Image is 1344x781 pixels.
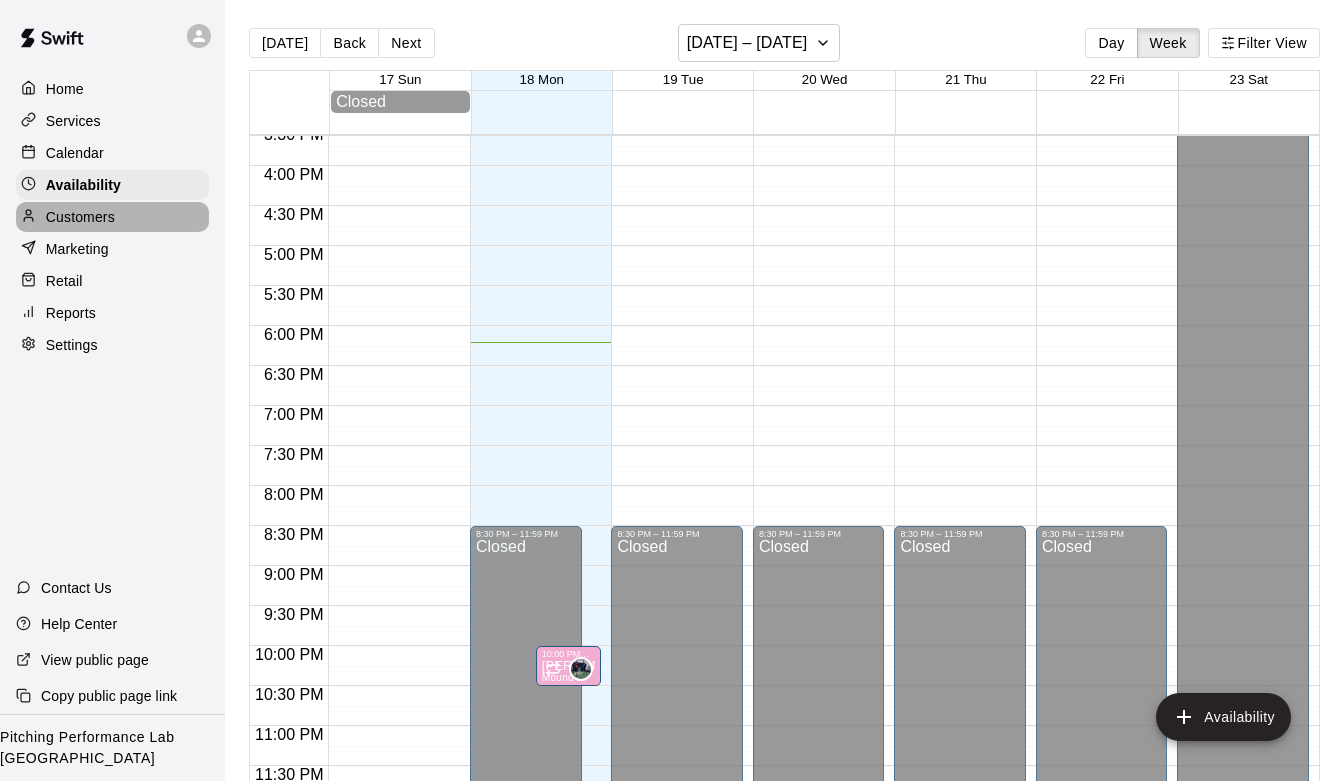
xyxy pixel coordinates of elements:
[687,29,808,57] h6: [DATE] – [DATE]
[16,74,209,104] a: Home
[46,239,109,259] p: Marketing
[259,526,329,543] span: 8:30 PM
[259,446,329,463] span: 7:30 PM
[46,271,83,291] p: Retail
[259,286,329,303] span: 5:30 PM
[379,72,421,87] button: 17 Sun
[1156,693,1291,741] button: add
[259,406,329,423] span: 7:00 PM
[678,24,841,62] button: [DATE] – [DATE]
[617,529,737,539] div: 8:30 PM – 11:59 PM
[571,659,591,679] img: Kevin Greene
[336,93,465,111] div: Closed
[259,366,329,383] span: 6:30 PM
[46,175,121,195] p: Availability
[259,326,329,343] span: 6:00 PM
[1208,28,1320,58] button: Filter View
[259,246,329,263] span: 5:00 PM
[16,138,209,168] a: Calendar
[46,303,96,323] p: Reports
[46,207,115,227] p: Customers
[259,566,329,583] span: 9:00 PM
[16,266,209,296] a: Retail
[320,28,379,58] button: Back
[945,72,986,87] button: 21 Thu
[545,661,561,677] span: Recurring availability
[759,529,879,539] div: 8:30 PM – 11:59 PM
[250,646,328,663] span: 10:00 PM
[259,486,329,503] span: 8:00 PM
[46,111,101,131] p: Services
[1085,28,1137,58] button: Day
[16,298,209,328] a: Reports
[663,72,704,87] button: 19 Tue
[1137,28,1200,58] button: Week
[259,606,329,623] span: 9:30 PM
[16,106,209,136] a: Services
[16,202,209,232] a: Customers
[802,72,848,87] button: 20 Wed
[46,79,84,99] p: Home
[41,686,177,706] p: Copy public page link
[1042,529,1162,539] div: 8:30 PM – 11:59 PM
[378,28,434,58] button: Next
[46,335,98,355] p: Settings
[542,649,596,659] div: 10:00 PM – 10:30 PM
[259,206,329,223] span: 4:30 PM
[259,166,329,183] span: 4:00 PM
[249,28,321,58] button: [DATE]
[16,234,209,264] a: Marketing
[250,686,328,703] span: 10:30 PM
[569,657,593,681] div: Kevin Greene
[250,726,328,743] span: 11:00 PM
[46,143,104,163] p: Calendar
[476,529,576,539] div: 8:30 PM – 11:59 PM
[1090,72,1124,87] button: 22 Fri
[16,330,209,360] a: Settings
[41,650,149,670] p: View public page
[520,72,564,87] button: 18 Mon
[41,578,112,598] p: Contact Us
[536,646,602,686] div: 10:00 PM – 10:30 PM: Available
[542,672,583,683] span: Mound 1
[16,170,209,200] a: Availability
[900,529,1020,539] div: 8:30 PM – 11:59 PM
[41,614,117,634] p: Help Center
[1230,72,1269,87] button: 23 Sat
